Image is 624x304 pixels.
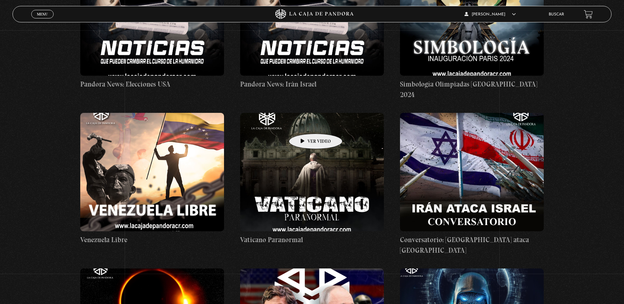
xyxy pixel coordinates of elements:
h4: Simbología Olimpiadas [GEOGRAPHIC_DATA] 2024 [400,79,544,100]
span: [PERSON_NAME] [464,13,516,16]
a: View your shopping cart [584,10,593,19]
a: Buscar [549,13,564,16]
a: Conversatorio: [GEOGRAPHIC_DATA] ataca [GEOGRAPHIC_DATA] [400,113,544,255]
span: Cerrar [35,18,50,22]
h4: Vaticano Paranormal [240,235,384,245]
a: Venezuela Libre [80,113,224,245]
span: Menu [37,12,48,16]
a: Vaticano Paranormal [240,113,384,245]
h4: Conversatorio: [GEOGRAPHIC_DATA] ataca [GEOGRAPHIC_DATA] [400,235,544,255]
h4: Pandora News: Irán Israel [240,79,384,89]
h4: Venezuela Libre [80,235,224,245]
h4: Pandora News: Elecciones USA [80,79,224,89]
